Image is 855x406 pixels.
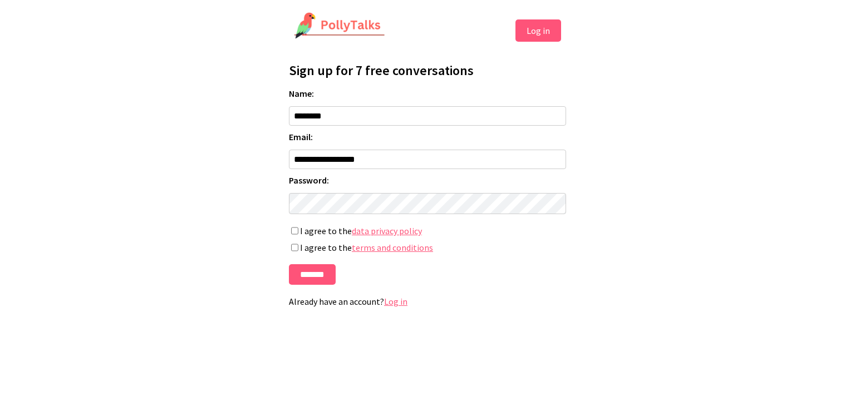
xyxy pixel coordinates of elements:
[289,131,566,142] label: Email:
[291,227,298,235] input: I agree to thedata privacy policy
[289,225,566,236] label: I agree to the
[384,296,407,307] a: Log in
[289,62,566,79] h1: Sign up for 7 free conversations
[515,19,561,42] button: Log in
[291,244,298,251] input: I agree to theterms and conditions
[289,242,566,253] label: I agree to the
[289,175,566,186] label: Password:
[352,242,433,253] a: terms and conditions
[289,296,566,307] p: Already have an account?
[289,88,566,99] label: Name:
[294,12,385,40] img: PollyTalks Logo
[352,225,422,236] a: data privacy policy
